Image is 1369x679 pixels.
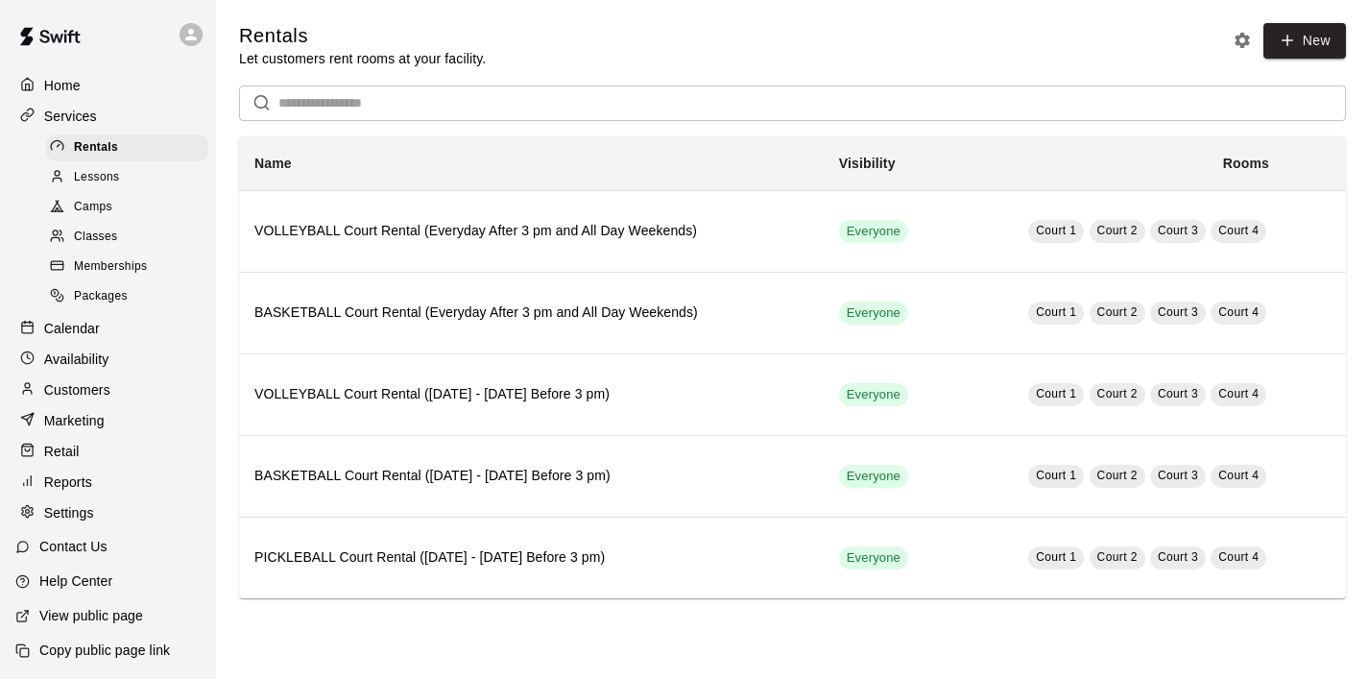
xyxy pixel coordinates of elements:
[839,156,896,171] b: Visibility
[74,257,147,277] span: Memberships
[44,411,105,430] p: Marketing
[254,547,808,569] h6: PICKLEBALL Court Rental ([DATE] - [DATE] Before 3 pm)
[46,283,208,310] div: Packages
[74,198,112,217] span: Camps
[46,254,208,280] div: Memberships
[239,136,1346,598] table: simple table
[46,133,216,162] a: Rentals
[44,503,94,522] p: Settings
[839,220,908,243] div: This service is visible to all of your customers
[839,223,908,241] span: Everyone
[74,168,120,187] span: Lessons
[15,376,201,404] a: Customers
[254,221,808,242] h6: VOLLEYBALL Court Rental (Everyday After 3 pm and All Day Weekends)
[1036,305,1076,319] span: Court 1
[44,380,110,400] p: Customers
[15,345,201,374] a: Availability
[254,384,808,405] h6: VOLLEYBALL Court Rental ([DATE] - [DATE] Before 3 pm)
[1036,387,1076,400] span: Court 1
[46,164,208,191] div: Lessons
[46,224,208,251] div: Classes
[839,386,908,404] span: Everyone
[239,49,486,68] p: Let customers rent rooms at your facility.
[839,549,908,568] span: Everyone
[1097,550,1138,564] span: Court 2
[1036,469,1076,482] span: Court 1
[1097,387,1138,400] span: Court 2
[44,473,92,492] p: Reports
[46,134,208,161] div: Rentals
[839,465,908,488] div: This service is visible to all of your customers
[15,314,201,343] a: Calendar
[1097,469,1138,482] span: Court 2
[44,442,80,461] p: Retail
[254,303,808,324] h6: BASKETBALL Court Rental (Everyday After 3 pm and All Day Weekends)
[839,546,908,570] div: This service is visible to all of your customers
[1223,156,1269,171] b: Rooms
[44,350,109,369] p: Availability
[46,223,216,253] a: Classes
[839,304,908,323] span: Everyone
[1263,23,1346,59] a: New
[1218,305,1259,319] span: Court 4
[1218,469,1259,482] span: Court 4
[839,302,908,325] div: This service is visible to all of your customers
[1158,550,1198,564] span: Court 3
[15,437,201,466] a: Retail
[1158,224,1198,237] span: Court 3
[254,466,808,487] h6: BASKETBALL Court Rental ([DATE] - [DATE] Before 3 pm)
[1218,550,1259,564] span: Court 4
[15,498,201,527] a: Settings
[1097,224,1138,237] span: Court 2
[39,537,108,556] p: Contact Us
[239,23,486,49] h5: Rentals
[46,194,208,221] div: Camps
[1218,224,1259,237] span: Court 4
[46,193,216,223] a: Camps
[1036,224,1076,237] span: Court 1
[46,282,216,312] a: Packages
[1228,26,1257,55] button: Rental settings
[15,102,201,131] a: Services
[254,156,292,171] b: Name
[1218,387,1259,400] span: Court 4
[1097,305,1138,319] span: Court 2
[46,162,216,192] a: Lessons
[15,406,201,435] a: Marketing
[1158,469,1198,482] span: Court 3
[74,287,128,306] span: Packages
[1158,387,1198,400] span: Court 3
[39,606,143,625] p: View public page
[44,76,81,95] p: Home
[44,107,97,126] p: Services
[1158,305,1198,319] span: Court 3
[15,71,201,100] a: Home
[1036,550,1076,564] span: Court 1
[44,319,100,338] p: Calendar
[839,383,908,406] div: This service is visible to all of your customers
[74,138,118,158] span: Rentals
[15,468,201,497] a: Reports
[74,228,117,247] span: Classes
[39,641,170,660] p: Copy public page link
[839,468,908,486] span: Everyone
[39,571,112,591] p: Help Center
[46,253,216,282] a: Memberships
